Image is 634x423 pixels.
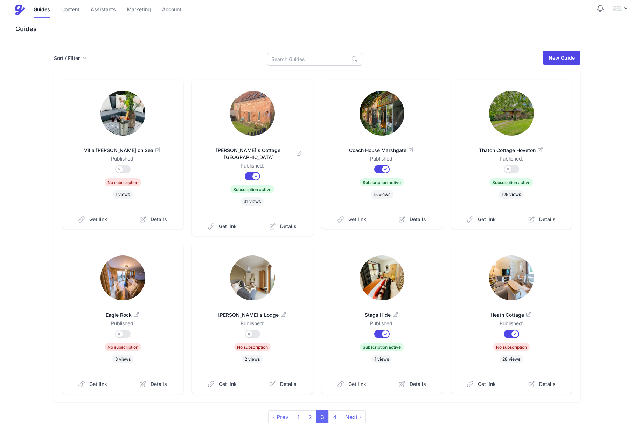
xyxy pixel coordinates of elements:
[219,223,237,230] span: Get link
[321,210,382,229] a: Get link
[462,155,561,165] dd: Published:
[151,381,167,388] span: Details
[382,210,443,229] a: Details
[489,255,534,300] img: m0d0b3qf3n4m6gbs3sbp926aleju
[230,185,274,193] span: Subscription active
[511,375,572,394] a: Details
[333,147,431,154] span: Coach House Marshgate
[62,210,123,229] a: Get link
[242,355,263,363] span: 2 views
[360,178,404,186] span: Subscription active
[74,320,172,330] dd: Published:
[511,210,572,229] a: Details
[91,2,116,18] a: Assistants
[203,138,302,162] a: [PERSON_NAME]'s Cottage, [GEOGRAPHIC_DATA]
[14,25,634,33] h3: Guides
[74,303,172,320] a: Eagle Rock
[462,312,561,319] span: Heath Cottage
[333,312,431,319] span: Stags Hide
[371,190,393,199] span: 15 views
[478,216,496,223] span: Get link
[74,312,172,319] span: Eagle Rock
[493,343,530,351] span: No subscription
[219,381,237,388] span: Get link
[360,343,404,351] span: Subscription active
[14,4,25,15] img: Guestive Guides
[203,320,302,330] dd: Published:
[462,138,561,155] a: Thatch Cottage Hoveton
[451,375,512,394] a: Get link
[333,303,431,320] a: Stags Hide
[360,255,404,300] img: xj93u8yamylo3l4pi3dxbdbjonb5
[462,147,561,154] span: Thatch Cottage Hoveton
[234,343,271,351] span: No subscription
[74,147,172,154] span: Villa [PERSON_NAME] on Sea
[192,375,253,394] a: Get link
[489,178,533,186] span: Subscription active
[62,375,123,394] a: Get link
[410,381,426,388] span: Details
[151,216,167,223] span: Details
[34,2,50,18] a: Guides
[280,381,297,388] span: Details
[74,138,172,155] a: Villa [PERSON_NAME] on Sea
[462,320,561,330] dd: Published:
[612,3,623,14] img: tp2713brtzagkl8wu1uk9i11rxie
[203,162,302,172] dd: Published:
[61,2,79,18] a: Content
[348,381,366,388] span: Get link
[489,91,534,136] img: 78bffagh55hah9io5vb1papmur4c
[500,355,523,363] span: 28 views
[112,355,133,363] span: 3 views
[100,255,145,300] img: ipn1rhcwrkfvco67911q0hrj4f5x
[230,91,275,136] img: 0uron46aqlsjll164mq3qmzaoa2e
[74,155,172,165] dd: Published:
[543,51,580,65] a: New Guide
[123,210,183,229] a: Details
[360,91,404,136] img: nxytrxtgr4xkdncql40orb7dkoun
[113,190,133,199] span: 1 views
[230,255,275,300] img: y3pikff4duhuju30ja7phi0g9t0m
[348,216,366,223] span: Get link
[267,53,348,66] input: Search Guides
[333,155,431,165] dd: Published:
[596,4,605,13] button: Notifications
[539,381,556,388] span: Details
[252,217,313,236] a: Details
[241,197,264,206] span: 31 views
[192,217,253,236] a: Get link
[127,2,151,18] a: Marketing
[105,343,141,351] span: No subscription
[203,303,302,320] a: [PERSON_NAME]'s Lodge
[280,223,297,230] span: Details
[321,375,382,394] a: Get link
[333,138,431,155] a: Coach House Marshgate
[410,216,426,223] span: Details
[372,355,392,363] span: 1 views
[89,381,107,388] span: Get link
[54,55,87,62] button: Sort / Filter
[203,147,302,161] span: [PERSON_NAME]'s Cottage, [GEOGRAPHIC_DATA]
[89,216,107,223] span: Get link
[203,312,302,319] span: [PERSON_NAME]'s Lodge
[462,303,561,320] a: Heath Cottage
[105,178,141,186] span: No subscription
[333,320,431,330] dd: Published:
[252,375,313,394] a: Details
[100,91,145,136] img: t3yd2al4dihqx3ee0nlmighdisrz
[612,3,628,14] div: Profile Menu
[499,190,524,199] span: 125 views
[123,375,183,394] a: Details
[451,210,512,229] a: Get link
[382,375,443,394] a: Details
[539,216,556,223] span: Details
[478,381,496,388] span: Get link
[162,2,181,18] a: Account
